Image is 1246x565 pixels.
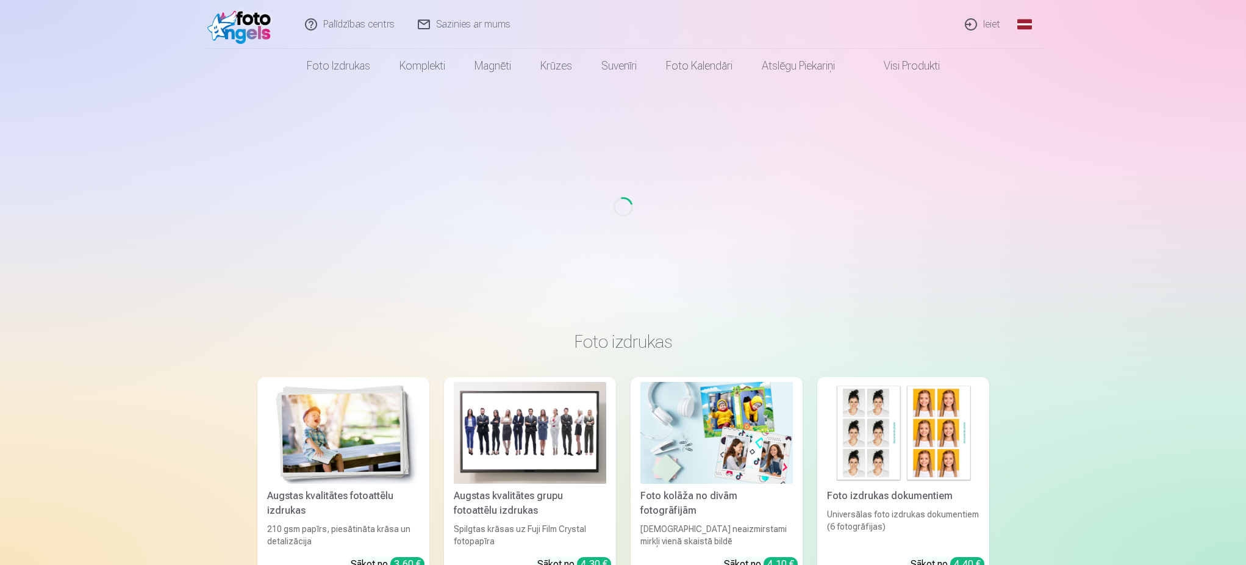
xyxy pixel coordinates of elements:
[651,49,747,83] a: Foto kalendāri
[587,49,651,83] a: Suvenīri
[747,49,850,83] a: Atslēgu piekariņi
[636,489,798,518] div: Foto kolāža no divām fotogrāfijām
[449,523,611,547] div: Spilgtas krāsas uz Fuji Film Crystal fotopapīra
[292,49,385,83] a: Foto izdrukas
[267,382,420,484] img: Augstas kvalitātes fotoattēlu izdrukas
[262,489,424,518] div: Augstas kvalitātes fotoattēlu izdrukas
[262,523,424,547] div: 210 gsm papīrs, piesātināta krāsa un detalizācija
[822,508,984,547] div: Universālas foto izdrukas dokumentiem (6 fotogrāfijas)
[449,489,611,518] div: Augstas kvalitātes grupu fotoattēlu izdrukas
[385,49,460,83] a: Komplekti
[822,489,984,503] div: Foto izdrukas dokumentiem
[827,382,979,484] img: Foto izdrukas dokumentiem
[526,49,587,83] a: Krūzes
[636,523,798,547] div: [DEMOGRAPHIC_DATA] neaizmirstami mirkļi vienā skaistā bildē
[267,331,979,353] h3: Foto izdrukas
[850,49,954,83] a: Visi produkti
[640,382,793,484] img: Foto kolāža no divām fotogrāfijām
[454,382,606,484] img: Augstas kvalitātes grupu fotoattēlu izdrukas
[207,5,277,44] img: /fa1
[460,49,526,83] a: Magnēti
